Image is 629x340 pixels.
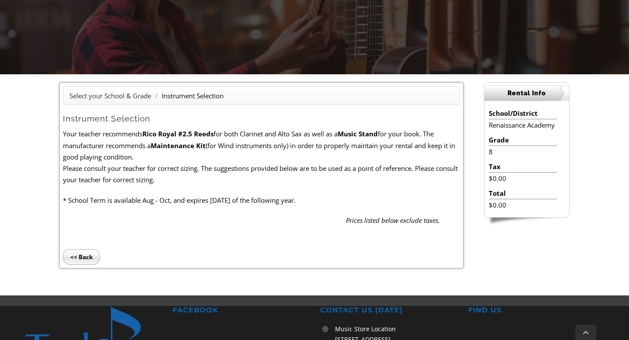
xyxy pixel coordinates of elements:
li: 8 [489,146,556,157]
li: School/District [489,108,556,119]
p: * School Term is available Aug - Oct, and expires [DATE] of the following year. [63,194,460,206]
li: Tax [489,161,556,173]
a: Select your School & Grade [69,91,151,100]
li: Total [489,187,556,199]
h2: Instrument Selection [63,113,460,124]
span: / [153,91,160,100]
li: $0.00 [489,199,556,211]
li: Instrument Selection [162,90,224,101]
form: Your teacher recommends for both Clarinet and Alto Sax as well as a for your book. The manufactur... [63,113,460,226]
em: Prices listed below exclude taxes. [346,216,440,225]
h2: FACEBOOK [173,306,309,315]
li: Renaissance Academy [489,119,556,131]
h2: FIND US [468,306,605,315]
li: Grade [489,134,556,146]
li: $0.00 [489,173,556,184]
input: << Back [63,249,100,265]
strong: Rico Royal #2.5 Reeds [142,129,214,138]
strong: Maintenance Kit [151,141,206,150]
h2: Rental Info [484,86,569,101]
img: sidebar-footer.png [484,218,570,226]
strong: Music Stand [338,129,378,138]
p: Please consult your teacher for correct sizing. The suggestions provided below are to be used as ... [63,163,460,186]
h2: CONTACT US [DATE] [320,306,456,315]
